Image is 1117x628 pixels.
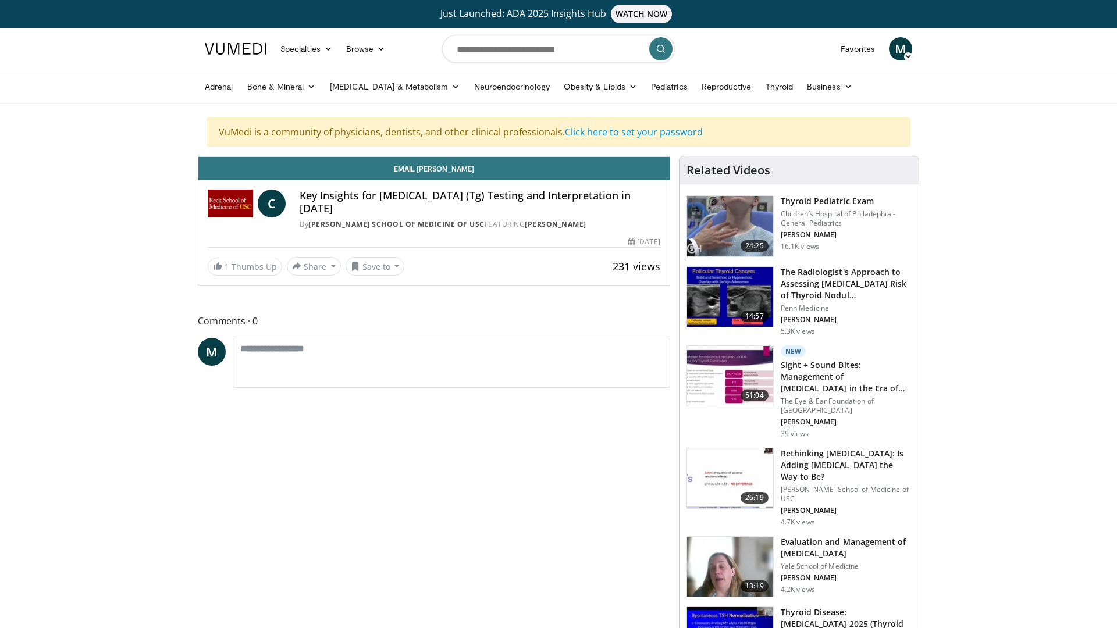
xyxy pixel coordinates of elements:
h3: Rethinking [MEDICAL_DATA]: Is Adding [MEDICAL_DATA] the Way to Be? [781,448,912,483]
p: Yale School of Medicine [781,562,912,571]
h3: Sight + Sound Bites: Management of [MEDICAL_DATA] in the Era of Targ… [781,359,912,394]
a: Email [PERSON_NAME] [198,157,670,180]
p: [PERSON_NAME] [781,573,912,583]
a: 24:25 Thyroid Pediatric Exam Children’s Hospital of Philadephia - General Pediatrics [PERSON_NAME... [686,195,912,257]
p: [PERSON_NAME] [781,506,912,515]
span: 51:04 [741,390,769,401]
div: [DATE] [628,237,660,247]
p: [PERSON_NAME] [781,418,912,427]
a: M [889,37,912,60]
img: 8bea4cff-b600-4be7-82a7-01e969b6860e.150x105_q85_crop-smart_upscale.jpg [687,346,773,406]
a: Neuroendocrinology [467,75,557,98]
span: 26:19 [741,492,769,504]
a: Favorites [834,37,882,60]
img: Keck School of Medicine of USC [208,190,253,217]
a: [PERSON_NAME] [525,219,586,229]
a: M [198,338,226,366]
a: Thyroid [759,75,801,98]
p: [PERSON_NAME] School of Medicine of USC [781,485,912,504]
a: Obesity & Lipids [557,75,644,98]
p: [PERSON_NAME] [781,315,912,324]
a: 51:04 New Sight + Sound Bites: Management of [MEDICAL_DATA] in the Era of Targ… The Eye & Ear Fou... [686,345,912,438]
a: Click here to set your password [565,126,703,138]
a: Specialties [273,37,339,60]
p: 5.3K views [781,327,815,336]
button: Share [287,257,341,276]
p: 4.7K views [781,518,815,527]
a: Adrenal [198,75,240,98]
p: 39 views [781,429,809,438]
a: Bone & Mineral [240,75,323,98]
a: 1 Thumbs Up [208,258,282,276]
a: C [258,190,286,217]
input: Search topics, interventions [442,35,675,63]
a: 26:19 Rethinking [MEDICAL_DATA]: Is Adding [MEDICAL_DATA] the Way to Be? [PERSON_NAME] School of ... [686,448,912,527]
p: 16.1K views [781,242,819,251]
span: 1 [225,261,229,272]
a: [PERSON_NAME] School of Medicine of USC [308,219,485,229]
img: dc6b3c35-b36a-4a9c-9e97-c7938243fc78.150x105_q85_crop-smart_upscale.jpg [687,537,773,597]
span: 14:57 [741,311,769,322]
span: 24:25 [741,240,769,252]
p: [PERSON_NAME] [781,230,912,240]
p: Children’s Hospital of Philadephia - General Pediatrics [781,209,912,228]
span: 231 views [613,259,660,273]
p: New [781,345,806,357]
img: 64bf5cfb-7b6d-429f-8d89-8118f524719e.150x105_q85_crop-smart_upscale.jpg [687,267,773,327]
div: VuMedi is a community of physicians, dentists, and other clinical professionals. [207,117,910,147]
h3: Thyroid Pediatric Exam [781,195,912,207]
h3: Evaluation and Management of [MEDICAL_DATA] [781,536,912,559]
img: VuMedi Logo [205,43,266,55]
p: The Eye & Ear Foundation of [GEOGRAPHIC_DATA] [781,397,912,415]
a: Browse [339,37,393,60]
a: Pediatrics [644,75,695,98]
img: 576742cb-950f-47b1-b49b-8023242b3cfa.150x105_q85_crop-smart_upscale.jpg [687,196,773,256]
h3: The Radiologist's Approach to Assessing [MEDICAL_DATA] Risk of Thyroid Nodul… [781,266,912,301]
span: 13:19 [741,580,769,592]
p: Penn Medicine [781,304,912,313]
h4: Related Videos [686,163,770,177]
img: 83a0fbab-8392-4dd6-b490-aa2edb68eb86.150x105_q85_crop-smart_upscale.jpg [687,448,773,509]
a: [MEDICAL_DATA] & Metabolism [323,75,467,98]
button: Save to [346,257,405,276]
span: Comments 0 [198,313,670,329]
a: Reproductive [695,75,759,98]
a: Just Launched: ADA 2025 Insights HubWATCH NOW [207,5,910,23]
a: Business [800,75,859,98]
a: 14:57 The Radiologist's Approach to Assessing [MEDICAL_DATA] Risk of Thyroid Nodul… Penn Medicine... [686,266,912,336]
div: By FEATURING [300,219,660,230]
h4: Key Insights for [MEDICAL_DATA] (Tg) Testing and Interpretation in [DATE] [300,190,660,215]
p: 4.2K views [781,585,815,594]
a: 13:19 Evaluation and Management of [MEDICAL_DATA] Yale School of Medicine [PERSON_NAME] 4.2K views [686,536,912,598]
span: WATCH NOW [611,5,673,23]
